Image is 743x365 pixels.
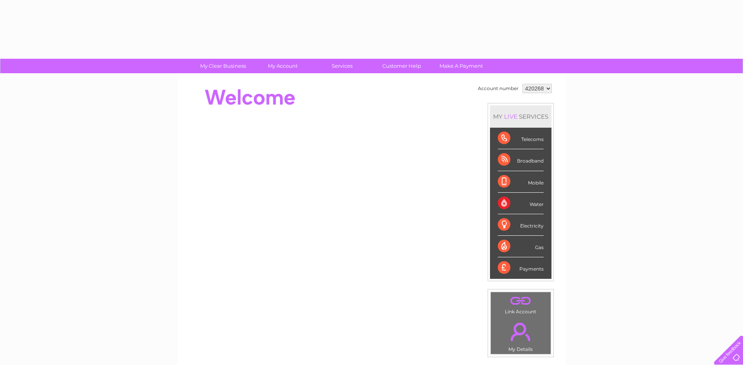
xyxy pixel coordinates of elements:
[493,318,549,345] a: .
[476,82,521,95] td: Account number
[490,316,551,354] td: My Details
[490,105,551,128] div: MY SERVICES
[498,149,544,171] div: Broadband
[250,59,315,73] a: My Account
[498,236,544,257] div: Gas
[503,113,519,120] div: LIVE
[498,257,544,278] div: Payments
[310,59,374,73] a: Services
[498,193,544,214] div: Water
[498,171,544,193] div: Mobile
[498,128,544,149] div: Telecoms
[191,59,255,73] a: My Clear Business
[498,214,544,236] div: Electricity
[490,292,551,316] td: Link Account
[493,294,549,308] a: .
[429,59,494,73] a: Make A Payment
[369,59,434,73] a: Customer Help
